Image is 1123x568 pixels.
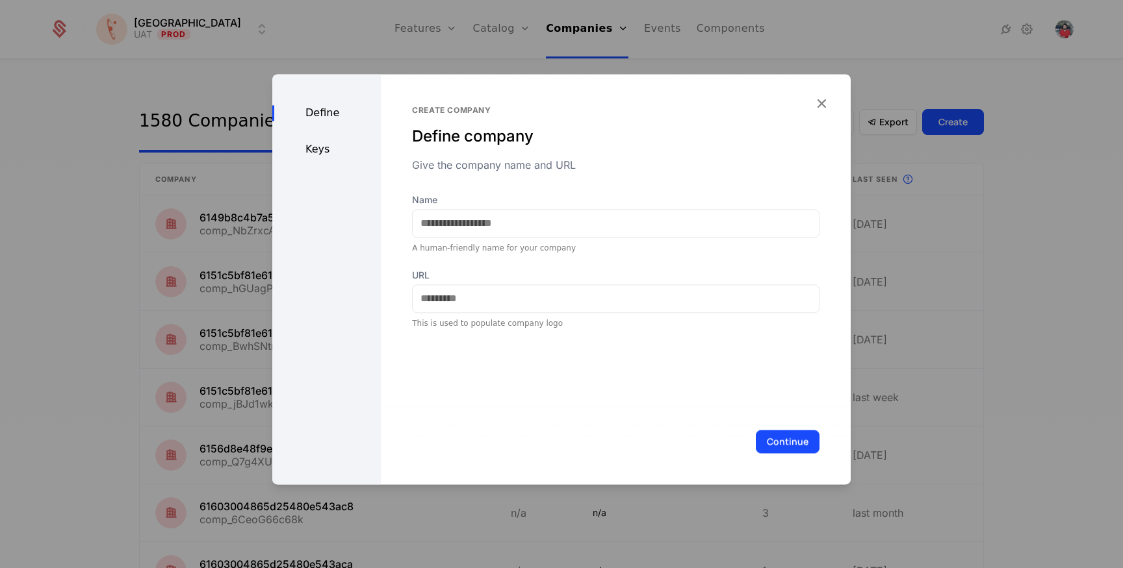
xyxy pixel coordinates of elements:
[756,430,820,453] button: Continue
[272,142,381,157] div: Keys
[272,105,381,121] div: Define
[412,193,820,206] label: Name
[412,105,820,116] div: Create company
[412,157,820,173] div: Give the company name and URL
[412,318,820,328] div: This is used to populate company logo
[412,126,820,147] div: Define company
[412,243,820,253] div: A human-friendly name for your company
[412,269,820,282] label: URL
